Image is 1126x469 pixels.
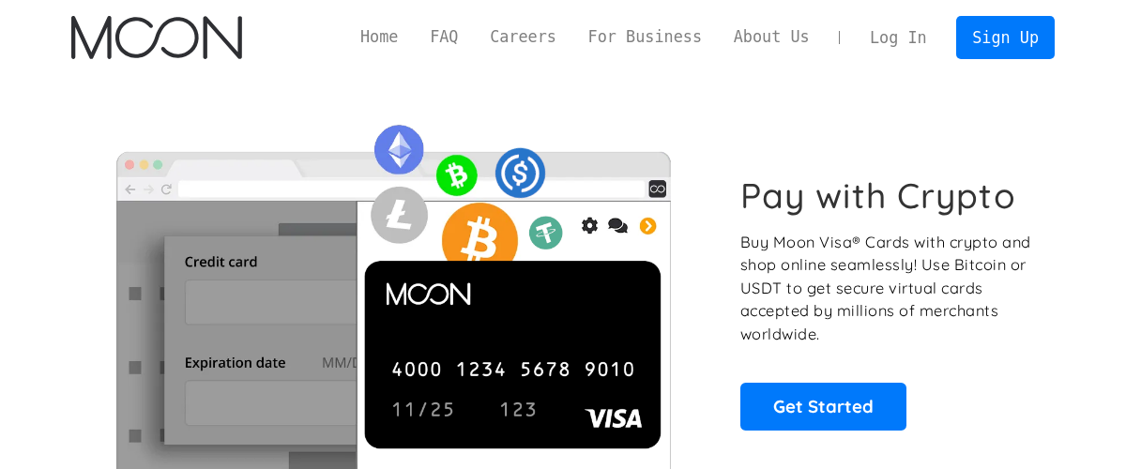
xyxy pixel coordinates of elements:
a: home [71,16,241,59]
img: Moon Logo [71,16,241,59]
a: For Business [572,25,718,49]
p: Buy Moon Visa® Cards with crypto and shop online seamlessly! Use Bitcoin or USDT to get secure vi... [740,231,1034,346]
a: Get Started [740,383,906,430]
a: FAQ [414,25,474,49]
a: Log In [854,17,942,58]
a: About Us [718,25,826,49]
a: Careers [474,25,571,49]
a: Sign Up [956,16,1054,58]
a: Home [344,25,414,49]
h1: Pay with Crypto [740,174,1016,217]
